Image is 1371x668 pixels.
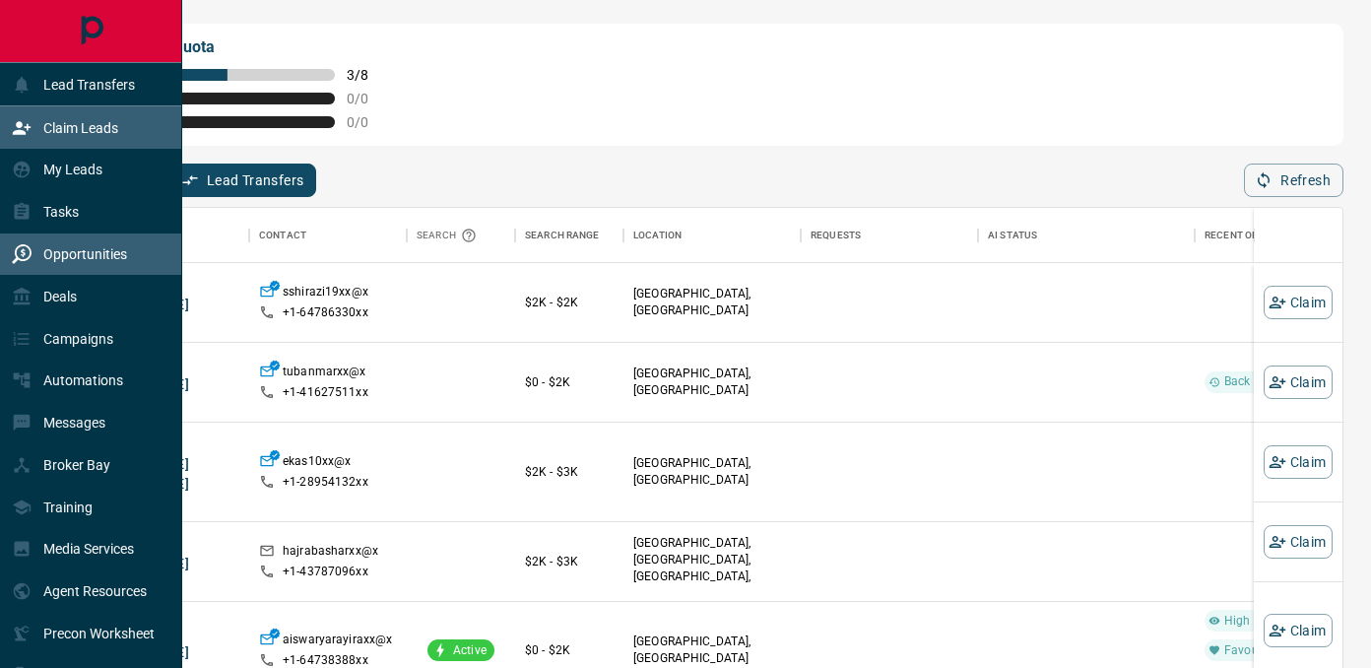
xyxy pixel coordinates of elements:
div: Contact [249,208,407,263]
span: 0 / 0 [347,114,390,130]
button: Claim [1264,445,1333,479]
div: Location [623,208,801,263]
button: Claim [1264,366,1333,399]
p: [GEOGRAPHIC_DATA], [GEOGRAPHIC_DATA] [633,366,791,399]
p: aiswaryarayiraxx@x [283,632,392,652]
p: $0 - $2K [525,641,614,659]
span: High Interest [1216,613,1302,630]
p: East York [633,535,791,620]
p: $2K - $3K [525,553,614,570]
p: +1- 28954132xx [283,474,368,491]
span: Back to Site [1216,373,1296,390]
button: Claim [1264,614,1333,647]
p: $2K - $2K [525,294,614,311]
div: AI Status [988,208,1037,263]
div: Search [417,208,482,263]
p: +1- 43787096xx [283,564,368,580]
div: Requests [801,208,978,263]
p: ekas10xx@x [283,453,351,474]
p: +1- 64786330xx [283,304,368,321]
button: Lead Transfers [170,164,317,197]
p: [GEOGRAPHIC_DATA], [GEOGRAPHIC_DATA] [633,634,791,667]
span: Active [445,642,494,659]
div: Location [633,208,682,263]
p: [GEOGRAPHIC_DATA], [GEOGRAPHIC_DATA] [633,455,791,489]
span: 3 / 8 [347,67,390,83]
p: My Daily Quota [106,35,390,59]
div: Search Range [525,208,600,263]
span: 0 / 0 [347,91,390,106]
p: tubanmarxx@x [283,364,366,384]
button: Refresh [1244,164,1343,197]
p: $2K - $3K [525,463,614,481]
button: Claim [1264,525,1333,559]
div: Requests [811,208,861,263]
span: Favourite [1216,642,1283,659]
div: Search Range [515,208,623,263]
p: [GEOGRAPHIC_DATA], [GEOGRAPHIC_DATA] [633,286,791,319]
div: Contact [259,208,306,263]
div: AI Status [978,208,1195,263]
p: sshirazi19xx@x [283,284,368,304]
p: $0 - $2K [525,373,614,391]
div: Name [72,208,249,263]
p: hajrabasharxx@x [283,543,378,564]
button: Claim [1264,286,1333,319]
p: +1- 41627511xx [283,384,368,401]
